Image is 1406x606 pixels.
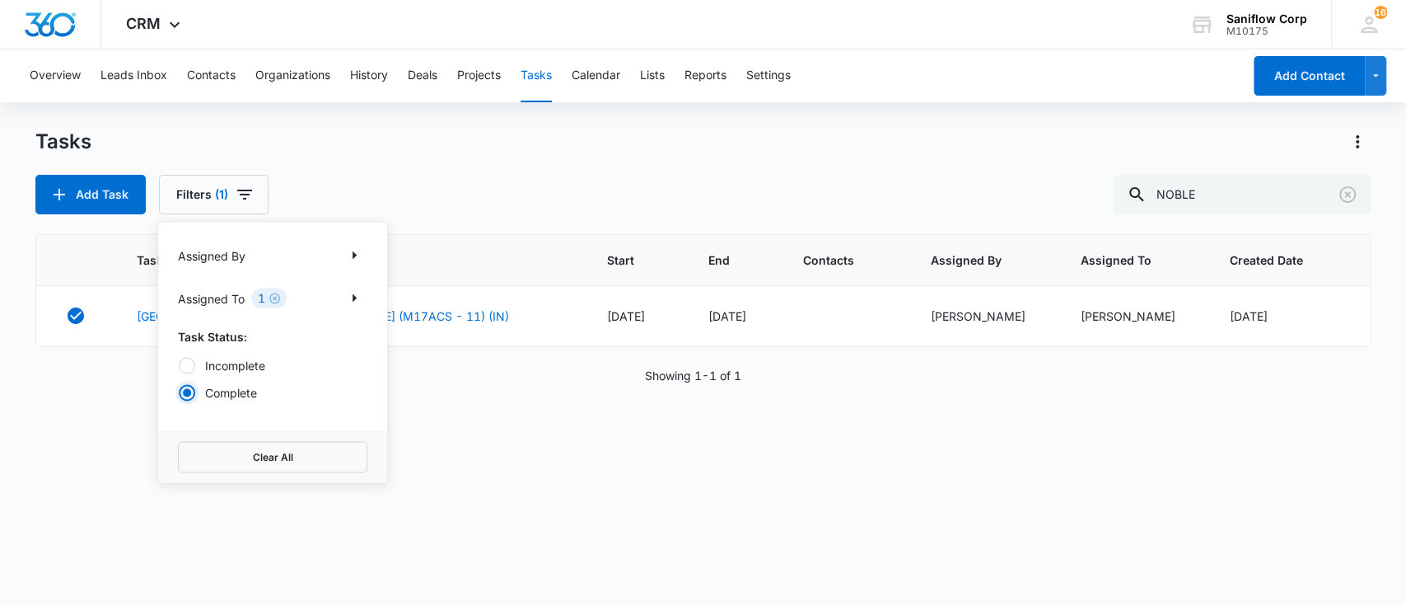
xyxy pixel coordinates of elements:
[341,284,367,311] button: Show Assigned To filters
[1374,6,1387,19] div: notifications count
[159,175,269,214] button: Filters(1)
[1230,251,1320,269] span: Created Date
[178,289,245,307] p: Assigned To
[1344,129,1371,155] button: Actions
[1080,251,1166,269] span: Assigned To
[1254,56,1365,96] button: Add Contact
[1226,26,1307,37] div: account id
[572,49,620,102] button: Calendar
[215,189,228,200] span: (1)
[607,309,645,323] span: [DATE]
[178,441,367,472] button: Clear All
[30,49,81,102] button: Overview
[1226,12,1307,26] div: account name
[35,129,91,154] h1: Tasks
[1230,309,1268,323] span: [DATE]
[640,49,665,102] button: Lists
[255,49,330,102] button: Organizations
[251,288,287,308] div: 1
[35,175,146,214] button: Add Task
[645,367,741,384] p: Showing 1-1 of 1
[350,49,388,102] button: History
[1334,181,1361,208] button: Clear
[178,383,367,401] label: Complete
[126,15,161,32] span: CRM
[457,49,501,102] button: Projects
[607,251,645,269] span: Start
[408,49,437,102] button: Deals
[1080,308,1190,325] div: [PERSON_NAME]
[931,308,1041,325] div: [PERSON_NAME]
[187,49,236,102] button: Contacts
[100,49,167,102] button: Leads Inbox
[521,49,552,102] button: Tasks
[341,242,367,268] button: Show Assigned By filters
[1374,6,1387,19] span: 165
[137,251,544,269] span: Task
[1114,175,1371,214] input: Search Tasks
[931,251,1017,269] span: Assigned By
[178,247,245,264] p: Assigned By
[684,49,726,102] button: Reports
[269,292,280,303] button: Clear
[178,356,367,373] label: Incomplete
[178,327,367,345] p: Task Status:
[137,308,509,325] a: [GEOGRAPHIC_DATA] Site Building BIDS [DATE] (M17ACS - 11) (IN)
[803,251,867,269] span: Contacts
[708,251,740,269] span: End
[746,49,791,102] button: Settings
[708,309,746,323] span: [DATE]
